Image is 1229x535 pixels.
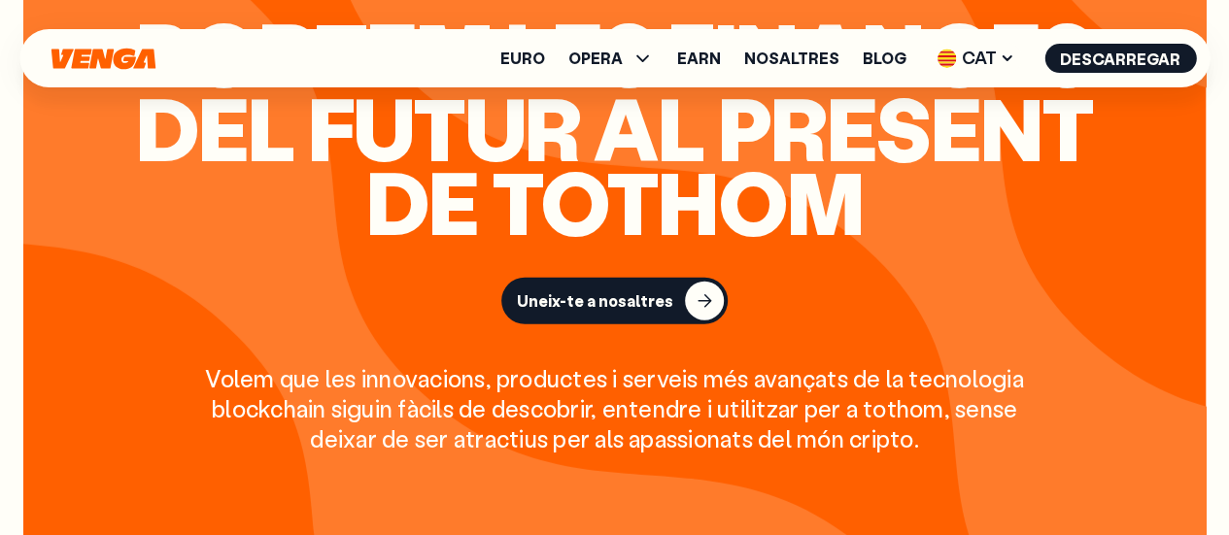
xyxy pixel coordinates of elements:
[199,363,1031,454] div: Volem que les innovacions, productes i serveis més avançats de la tecnologia blockchain siguin fà...
[677,50,721,66] a: Earn
[744,50,839,66] a: Nosaltres
[568,50,623,66] span: OPERA
[937,49,956,68] img: flag-cat
[517,291,673,311] div: Uneix-te a nosaltres
[500,50,545,66] a: Euro
[863,50,906,66] a: Blog
[1044,44,1196,73] button: Descarregar
[49,48,157,70] svg: Inici
[102,16,1127,239] h2: Portem les finances del futur al present de tothom
[568,47,654,70] span: OPERA
[930,43,1021,74] span: CAT
[501,278,728,324] button: Uneix-te a nosaltres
